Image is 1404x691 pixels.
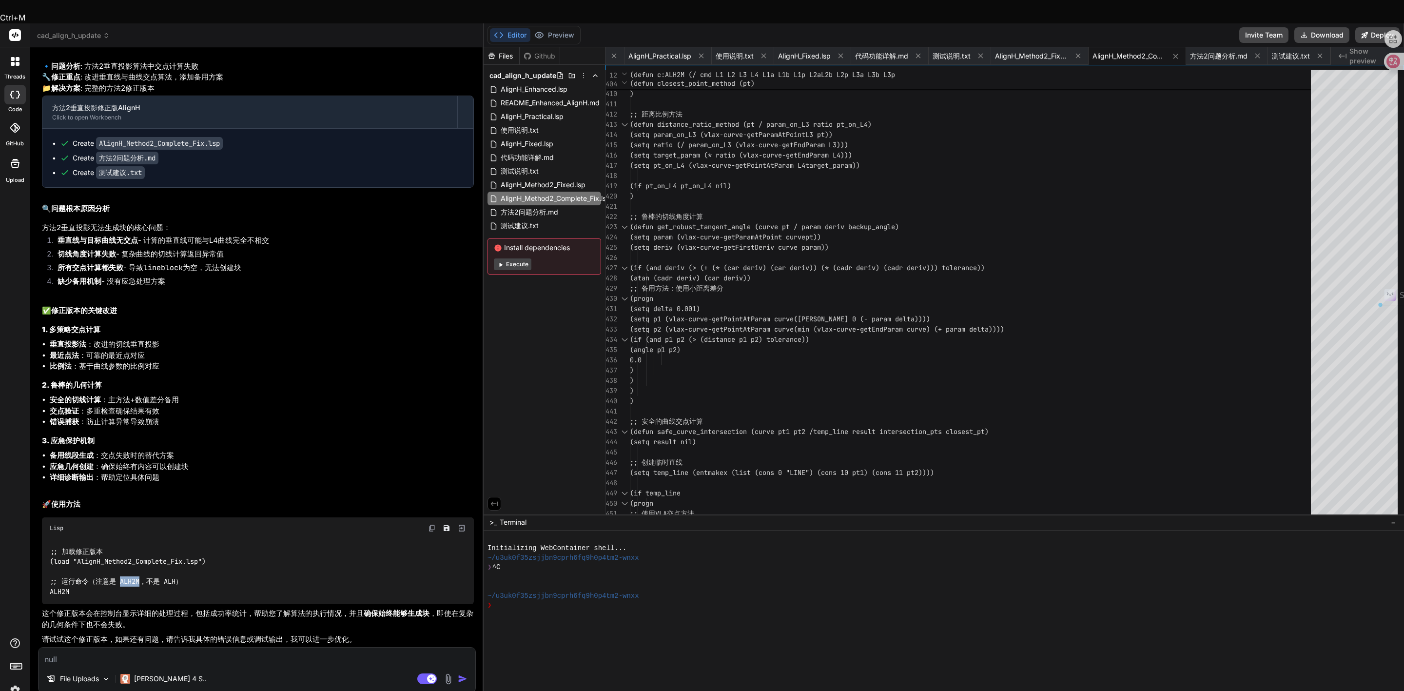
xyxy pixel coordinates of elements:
span: 代码功能详解.md [855,51,908,61]
span: ;; 距离比例方法 [630,110,682,118]
p: 方法2垂直投影无法生成块的核心问题： [42,222,474,234]
span: ;; 备用方法：使用小距离差分 [630,284,723,293]
span: ~/u3uk0f35zsjjbn9cprh6fq9h0p4tm2-wnxx [487,553,639,563]
li: - 没有应急处理方案 [50,276,474,290]
span: (setq param_on_L3 (vlax-curve-getParamAtPoint [630,130,805,139]
span: AlignH_Method2_Fixed.lsp [995,51,1068,61]
span: m deriv backup_angle) [817,222,899,231]
div: Click to collapse the range. [618,427,631,437]
span: cad_align_h_update [37,31,110,40]
div: Create [73,168,145,178]
li: ：确保始终有内容可以创建块 [50,461,474,473]
div: 415 [605,140,617,150]
div: 430 [605,294,617,304]
li: ：防止计算异常导致崩溃 [50,416,474,428]
li: - 导致 为空，无法创建块 [50,262,474,276]
span: ;; 鲁棒的切线角度计算 [630,212,703,221]
p: 🔹 : 方法2垂直投影算法中交点计算失败 🔧 : 改进垂直线与曲线交点算法，添加备用方案 📁 : 完整的方法2修正版本 [42,61,474,94]
div: 448 [605,478,617,488]
label: code [8,105,22,114]
strong: 垂直线与目标曲线无交点 [58,236,138,245]
span: AlignH_Practical.lsp [628,51,691,61]
span: ) [630,89,634,98]
span: (setq deriv (vlax-curve-getFirstDeriv curve pa [630,243,809,252]
div: Click to collapse the range. [618,263,631,273]
h2: 🚀 [42,499,474,510]
div: Click to collapse the range. [618,498,631,509]
strong: 交点验证 [50,406,79,415]
span: Lisp [50,524,63,532]
div: 443 [605,427,617,437]
code: 方法2问题分析.md [96,152,158,164]
h2: ✅ [42,305,474,316]
button: Editor [490,28,530,42]
span: atio pt_on_L4) [817,120,872,129]
span: AlignH_Fixed.lsp [500,138,554,150]
span: 使用说明.txt [500,124,540,136]
strong: 应急几何创建 [50,462,94,471]
div: 434 [605,335,617,345]
div: 440 [605,396,617,406]
div: 416 [605,150,617,160]
div: 431 [605,304,617,314]
li: ：可靠的最近点对应 [50,350,474,361]
span: temp_line result intersection_pts closest_pt) [813,427,989,436]
li: ：帮助定位具体问题 [50,472,474,483]
strong: 最近点法 [50,351,79,360]
li: ：多重检查确保结果有效 [50,406,474,417]
div: 425 [605,242,617,253]
div: 426 [605,253,617,263]
div: 412 [605,109,617,119]
span: AlignH_Enhanced.lsp [500,83,568,95]
div: 方法2垂直投影修正版AlignH [52,103,448,113]
code: AlignH_Method2_Complete_Fix.lsp [96,137,223,150]
span: (if temp_line [630,489,681,497]
span: Terminal [500,517,526,527]
span: Initializing WebContainer shell... [487,544,627,553]
span: cad_align_h_update [489,71,556,80]
span: ❯ [487,563,492,573]
span: ) [630,366,634,375]
div: 428 [605,273,617,283]
span: AlignH_Fixed.lsp [778,51,831,61]
p: 请试试这个修正版本，如果还有问题，请告诉我具体的错误信息或调试输出，我可以进一步优化。 [42,634,474,645]
div: Click to collapse the range. [618,222,631,232]
div: 418 [605,171,617,181]
div: Click to collapse the range. [618,294,631,304]
div: 427 [605,263,617,273]
div: Create [73,153,158,163]
div: 424 [605,232,617,242]
span: 404 [605,79,617,89]
div: Click to collapse the range. [618,488,631,498]
span: 测试建议.txt [500,220,540,232]
li: ：主方法+数值差分备用 [50,395,474,406]
div: 438 [605,375,617,386]
span: L2b L2p L3a L3b L3p [821,70,895,79]
p: [PERSON_NAME] 4 S.. [134,674,207,684]
span: 12 [605,70,617,80]
label: GitHub [6,139,24,148]
span: ^C [492,563,501,573]
strong: 比例法 [50,361,72,371]
span: >_ [489,517,497,527]
strong: 使用方法 [51,499,80,509]
div: 411 [605,99,617,109]
strong: 解决方案 [51,83,80,93]
span: (defun c:ALH2M (/ cmd L1 L2 L3 L4 L1a L1b L1p L2a [630,70,821,79]
span: ) [630,376,634,385]
strong: 所有交点计算都失败 [58,263,123,272]
button: Download [1294,27,1349,43]
span: (setq param (vlax-curve-getParamAtPoint curve [630,233,805,241]
div: 445 [605,447,617,457]
strong: 切线角度计算失败 [58,249,116,258]
div: 429 [605,283,617,294]
div: 433 [605,324,617,335]
span: ❯ [487,601,492,611]
span: (if (and deriv (> (+ (* (car deriv) (car deriv [630,263,809,272]
span: 测试说明.txt [933,51,971,61]
div: 422 [605,212,617,222]
span: (setq p1 (vlax-curve-getPointAtParam curve [630,315,794,323]
span: 方法2问题分析.md [1190,51,1248,61]
span: L3 pt)) [805,130,833,139]
strong: 缺少备用机制 [58,276,101,286]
